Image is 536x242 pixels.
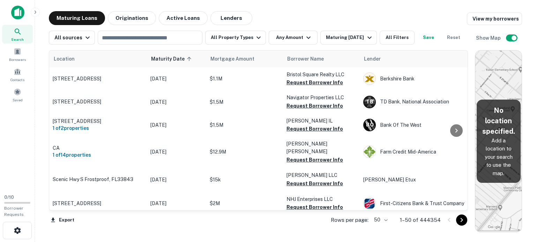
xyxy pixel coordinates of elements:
[363,176,468,184] p: [PERSON_NAME] Etux
[10,77,24,83] span: Contacts
[326,33,373,42] div: Maturing [DATE]
[482,136,515,178] p: Add a location to your search to use the map.
[53,145,143,151] p: CA
[49,50,147,67] th: Location
[2,85,33,104] a: Saved
[442,31,465,45] button: Reset
[286,102,343,110] button: Request Borrower Info
[287,55,324,63] span: Borrower Name
[371,215,389,225] div: 50
[49,31,95,45] button: All sources
[53,176,143,182] p: Scenic Hwy S Frostproof, FL33843
[206,50,283,67] th: Mortgage Amount
[11,37,24,42] span: Search
[210,98,280,106] p: $1.5M
[210,121,280,129] p: $1.5M
[482,105,515,136] h5: No location specified.
[2,65,33,84] a: Contacts
[286,117,356,125] p: [PERSON_NAME] IL
[286,156,343,164] button: Request Borrower Info
[364,73,375,85] img: picture
[53,151,143,159] h6: 1 of 14 properties
[286,125,343,133] button: Request Borrower Info
[150,121,203,129] p: [DATE]
[364,146,375,158] img: picture
[151,55,194,63] span: Maturity Date
[150,148,203,156] p: [DATE]
[363,72,468,85] div: Berkshire Bank
[54,33,92,42] div: All sources
[364,197,375,209] img: picture
[475,50,522,232] img: map-placeholder.webp
[53,200,143,206] p: [STREET_ADDRESS]
[360,50,471,67] th: Lender
[210,75,280,83] p: $1.1M
[269,31,318,45] button: Any Amount
[53,76,143,82] p: [STREET_ADDRESS]
[53,55,75,63] span: Location
[210,176,280,184] p: $15k
[286,179,343,188] button: Request Borrower Info
[286,171,356,179] p: [PERSON_NAME] LLC
[331,216,368,224] p: Rows per page:
[210,55,263,63] span: Mortgage Amount
[286,140,356,155] p: [PERSON_NAME] [PERSON_NAME]
[53,118,143,124] p: [STREET_ADDRESS]
[366,121,373,128] p: B O
[364,55,381,63] span: Lender
[49,215,76,225] button: Export
[417,31,440,45] button: Save your search to get updates of matches that match your search criteria.
[159,11,208,25] button: Active Loans
[363,146,468,158] div: Farm Credit Mid-america
[380,31,415,45] button: All Filters
[150,75,203,83] p: [DATE]
[2,25,33,44] a: Search
[210,11,252,25] button: Lenders
[363,197,468,210] div: First-citizens Bank & Trust Company
[400,216,441,224] p: 1–50 of 444354
[4,206,24,217] span: Borrower Requests
[363,96,468,108] div: TD Bank, National Association
[476,34,502,42] h6: Show Map
[363,119,468,131] div: Bank Of The West
[11,6,24,19] img: capitalize-icon.png
[108,11,156,25] button: Originations
[366,98,373,106] p: T B
[210,200,280,207] p: $2M
[286,94,356,101] p: Navigator Properties LLC
[150,98,203,106] p: [DATE]
[49,11,105,25] button: Maturing Loans
[210,148,280,156] p: $12.9M
[53,99,143,105] p: [STREET_ADDRESS]
[467,13,522,25] a: View my borrowers
[501,186,536,220] iframe: Chat Widget
[13,97,23,103] span: Saved
[205,31,266,45] button: All Property Types
[286,71,356,78] p: Bristol Square Realty LLC
[286,78,343,87] button: Request Borrower Info
[456,214,467,226] button: Go to next page
[2,45,33,64] a: Borrowers
[4,195,14,200] span: 0 / 10
[286,195,356,203] p: NHJ Enterprises LLC
[9,57,26,62] span: Borrowers
[147,50,206,67] th: Maturity Date
[150,200,203,207] p: [DATE]
[286,203,343,211] button: Request Borrower Info
[320,31,377,45] button: Maturing [DATE]
[150,176,203,184] p: [DATE]
[283,50,360,67] th: Borrower Name
[53,124,143,132] h6: 1 of 2 properties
